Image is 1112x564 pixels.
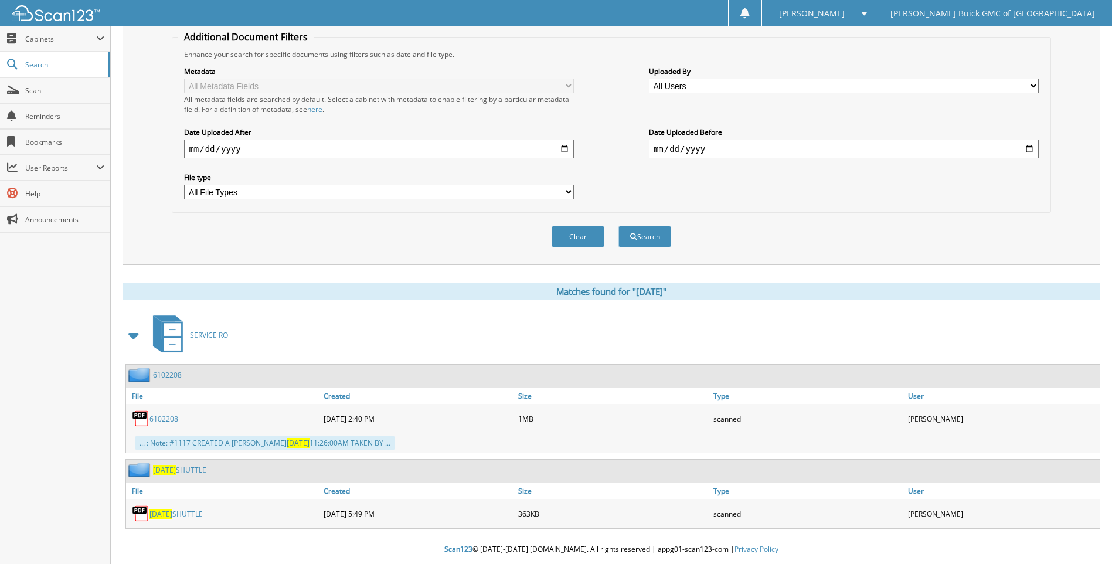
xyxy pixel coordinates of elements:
[123,283,1100,300] div: Matches found for "[DATE]"
[178,30,314,43] legend: Additional Document Filters
[190,330,228,340] span: SERVICE RO
[515,483,710,499] a: Size
[552,226,604,247] button: Clear
[132,410,149,427] img: PDF.png
[307,104,322,114] a: here
[25,34,96,44] span: Cabinets
[710,502,905,525] div: scanned
[149,414,178,424] a: 6102208
[25,60,103,70] span: Search
[153,465,206,475] a: [DATE]SHUTTLE
[905,407,1100,430] div: [PERSON_NAME]
[184,66,574,76] label: Metadata
[444,544,472,554] span: Scan123
[153,370,182,380] a: 6102208
[890,10,1095,17] span: [PERSON_NAME] Buick GMC of [GEOGRAPHIC_DATA]
[710,388,905,404] a: Type
[25,86,104,96] span: Scan
[25,111,104,121] span: Reminders
[321,388,515,404] a: Created
[126,388,321,404] a: File
[25,189,104,199] span: Help
[779,10,845,17] span: [PERSON_NAME]
[25,137,104,147] span: Bookmarks
[287,438,310,448] span: [DATE]
[649,66,1039,76] label: Uploaded By
[25,163,96,173] span: User Reports
[905,388,1100,404] a: User
[128,368,153,382] img: folder2.png
[126,483,321,499] a: File
[515,502,710,525] div: 363KB
[734,544,778,554] a: Privacy Policy
[184,94,574,114] div: All metadata fields are searched by default. Select a cabinet with metadata to enable filtering b...
[515,407,710,430] div: 1MB
[905,483,1100,499] a: User
[184,127,574,137] label: Date Uploaded After
[146,312,228,358] a: SERVICE RO
[321,407,515,430] div: [DATE] 2:40 PM
[111,535,1112,564] div: © [DATE]-[DATE] [DOMAIN_NAME]. All rights reserved | appg01-scan123-com |
[710,483,905,499] a: Type
[25,215,104,225] span: Announcements
[153,465,176,475] span: [DATE]
[649,140,1039,158] input: end
[649,127,1039,137] label: Date Uploaded Before
[321,502,515,525] div: [DATE] 5:49 PM
[710,407,905,430] div: scanned
[1053,508,1112,564] iframe: Chat Widget
[178,49,1044,59] div: Enhance your search for specific documents using filters such as date and file type.
[184,140,574,158] input: start
[184,172,574,182] label: File type
[321,483,515,499] a: Created
[149,509,172,519] span: [DATE]
[128,463,153,477] img: folder2.png
[515,388,710,404] a: Size
[149,509,203,519] a: [DATE]SHUTTLE
[618,226,671,247] button: Search
[135,436,395,450] div: ... : Note: #1117 CREATED A [PERSON_NAME] 11:26:00AM TAKEN BY ...
[132,505,149,522] img: PDF.png
[905,502,1100,525] div: [PERSON_NAME]
[12,5,100,21] img: scan123-logo-white.svg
